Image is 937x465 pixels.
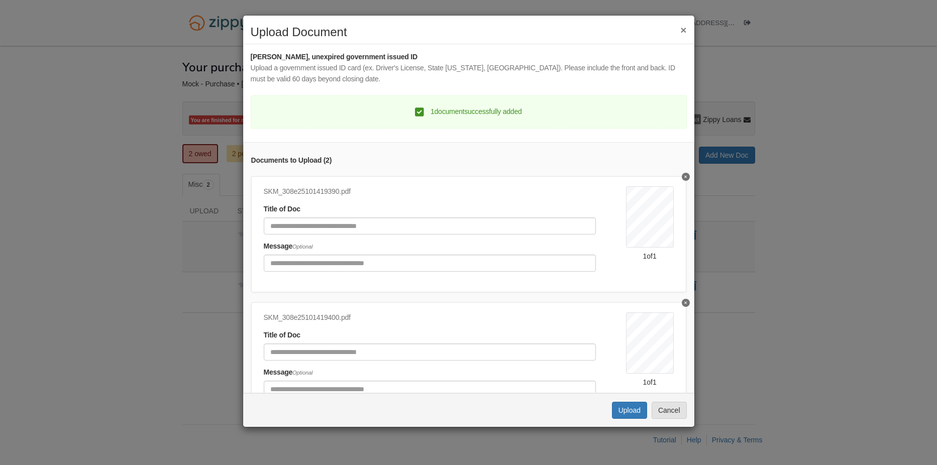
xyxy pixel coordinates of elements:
[251,63,687,85] div: Upload a government issued ID card (ex. Driver's License, State [US_STATE], [GEOGRAPHIC_DATA]). P...
[292,370,313,376] span: Optional
[626,377,674,387] div: 1 of 1
[264,204,300,215] label: Title of Doc
[264,255,596,272] input: Include any comments on this document
[626,251,674,261] div: 1 of 1
[264,217,596,235] input: Document Title
[682,173,690,181] button: Delete undefined
[264,241,313,252] label: Message
[415,106,522,118] div: 1 document successfully added
[682,299,690,307] button: Delete undefined
[264,330,300,341] label: Title of Doc
[264,343,596,361] input: Document Title
[292,244,313,250] span: Optional
[264,381,596,398] input: Include any comments on this document
[264,312,596,323] div: SKM_308e25101419400.pdf
[251,52,687,63] div: [PERSON_NAME], unexpired government issued ID
[264,367,313,378] label: Message
[680,25,686,35] button: ×
[251,155,686,166] div: Documents to Upload ( 2 )
[251,26,687,39] h2: Upload Document
[652,402,687,419] button: Cancel
[612,402,647,419] button: Upload
[264,186,596,197] div: SKM_308e25101419390.pdf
